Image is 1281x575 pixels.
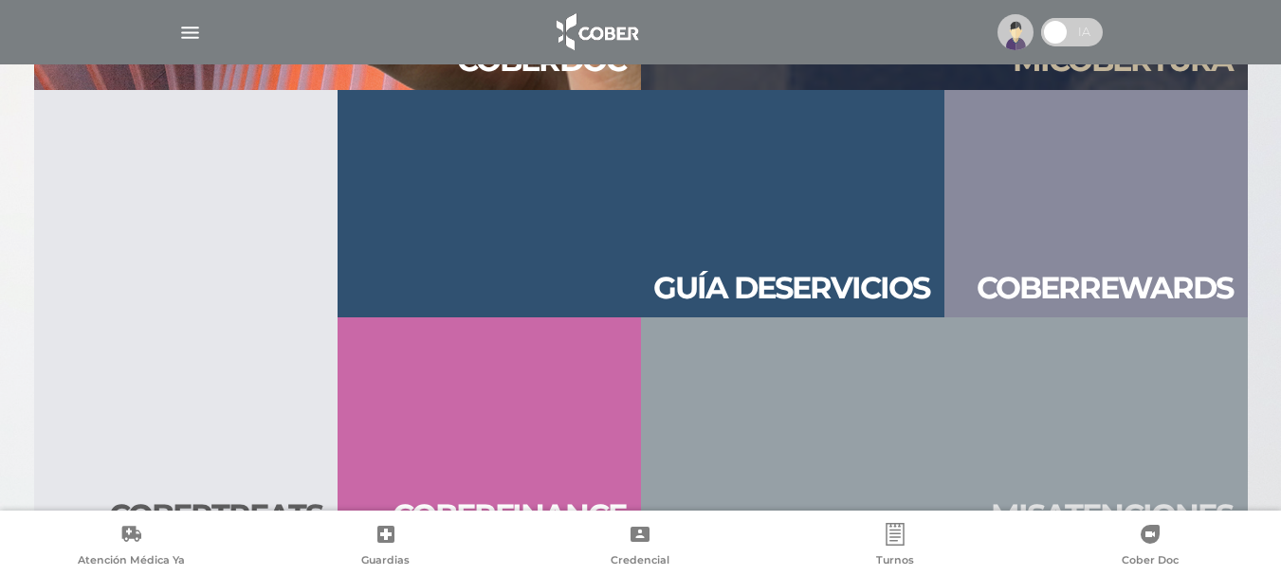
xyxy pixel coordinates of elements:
img: Cober_menu-lines-white.svg [178,21,202,45]
a: Cober Doc [1022,523,1277,571]
img: profile-placeholder.svg [997,14,1034,50]
span: Guardias [361,553,410,570]
span: Cober Doc [1122,553,1179,570]
h2: Mis aten ciones [991,497,1233,533]
h2: Cober rewa rds [977,270,1233,306]
span: Atención Médica Ya [78,553,185,570]
a: Atención Médica Ya [4,523,259,571]
a: Cobertreats [34,90,338,545]
span: Turnos [876,553,914,570]
img: logo_cober_home-white.png [546,9,646,55]
h2: Cober finan ce [393,497,626,533]
h2: Guía de servicios [653,270,929,306]
span: Credencial [611,553,669,570]
a: Turnos [768,523,1023,571]
a: Credencial [513,523,768,571]
a: Misatenciones [641,317,1248,545]
a: Guía deservicios [338,90,944,317]
h2: Cober treats [109,497,322,533]
a: Guardias [259,523,514,571]
a: Coberrewards [944,90,1248,317]
a: Coberfinance [338,317,641,545]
